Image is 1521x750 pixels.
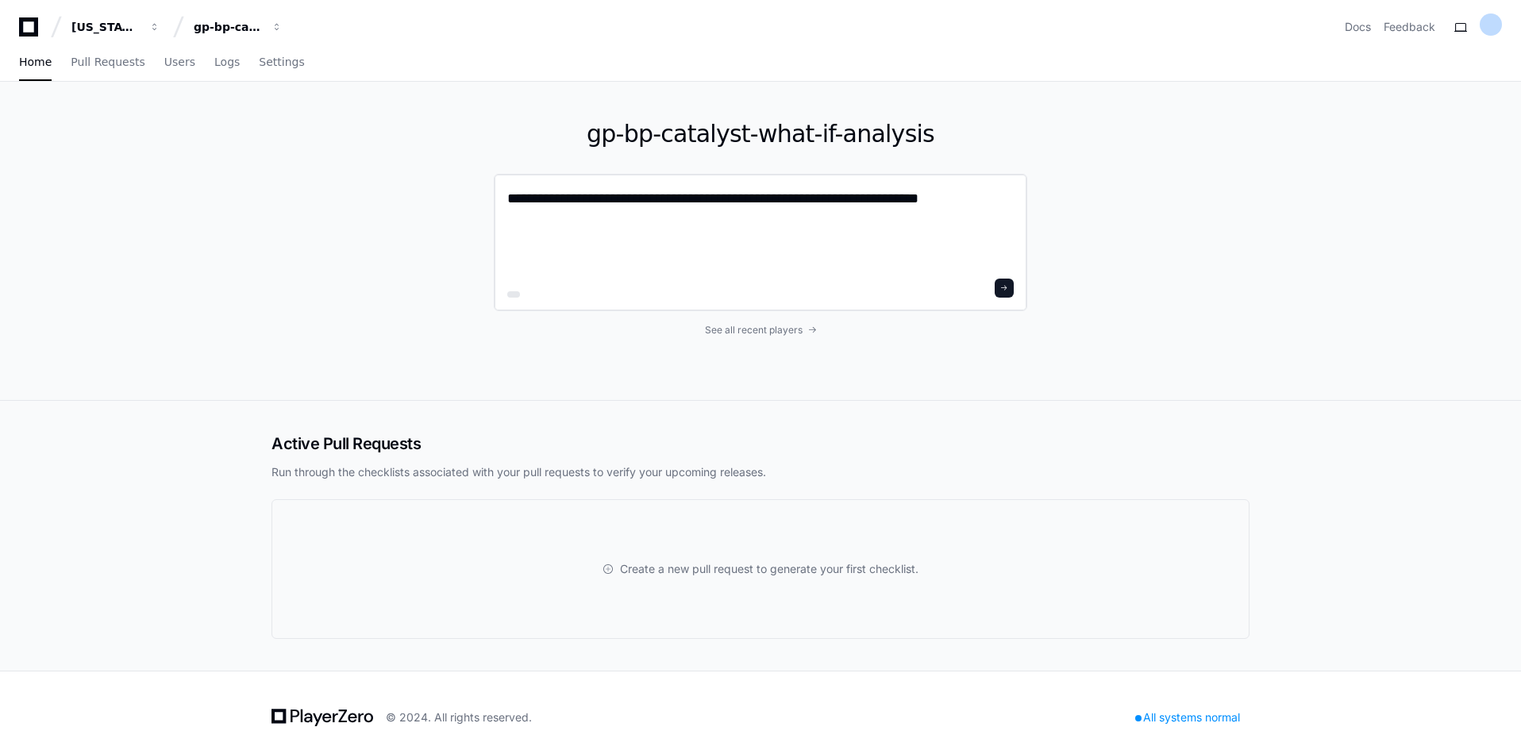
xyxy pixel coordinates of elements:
span: See all recent players [705,324,803,337]
a: See all recent players [494,324,1027,337]
span: Create a new pull request to generate your first checklist. [620,561,918,577]
div: All systems normal [1126,706,1250,729]
div: gp-bp-catalyst-what-if-analysis [194,19,262,35]
a: Settings [259,44,304,81]
span: Pull Requests [71,57,144,67]
a: Logs [214,44,240,81]
a: Docs [1345,19,1371,35]
button: [US_STATE] Pacific [65,13,167,41]
a: Home [19,44,52,81]
h1: gp-bp-catalyst-what-if-analysis [494,120,1027,148]
h2: Active Pull Requests [271,433,1250,455]
a: Users [164,44,195,81]
button: gp-bp-catalyst-what-if-analysis [187,13,289,41]
span: Settings [259,57,304,67]
span: Users [164,57,195,67]
button: Feedback [1384,19,1435,35]
a: Pull Requests [71,44,144,81]
span: Logs [214,57,240,67]
span: Home [19,57,52,67]
div: [US_STATE] Pacific [71,19,140,35]
div: © 2024. All rights reserved. [386,710,532,725]
p: Run through the checklists associated with your pull requests to verify your upcoming releases. [271,464,1250,480]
